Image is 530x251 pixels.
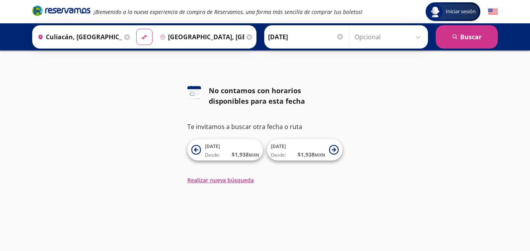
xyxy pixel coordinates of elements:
[271,143,286,150] span: [DATE]
[232,150,259,159] span: $ 1,938
[209,85,343,106] div: No contamos con horarios disponibles para esta fecha
[187,176,254,184] button: Realizar nueva búsqueda
[32,5,90,16] i: Brand Logo
[32,5,90,19] a: Brand Logo
[94,8,362,16] em: ¡Bienvenido a la nueva experiencia de compra de Reservamos, una forma más sencilla de comprar tus...
[157,27,244,47] input: Buscar Destino
[271,152,286,159] span: Desde:
[355,27,424,47] input: Opcional
[35,27,122,47] input: Buscar Origen
[488,7,498,17] button: English
[249,152,259,158] small: MXN
[267,139,343,160] button: [DATE]Desde:$1,938MXN
[205,143,220,150] span: [DATE]
[205,152,220,159] span: Desde:
[187,139,263,160] button: [DATE]Desde:$1,938MXN
[443,8,479,16] span: Iniciar sesión
[315,152,325,158] small: MXN
[298,150,325,159] span: $ 1,938
[268,27,344,47] input: Elegir Fecha
[436,25,498,49] button: Buscar
[187,122,343,131] p: Te invitamos a buscar otra fecha o ruta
